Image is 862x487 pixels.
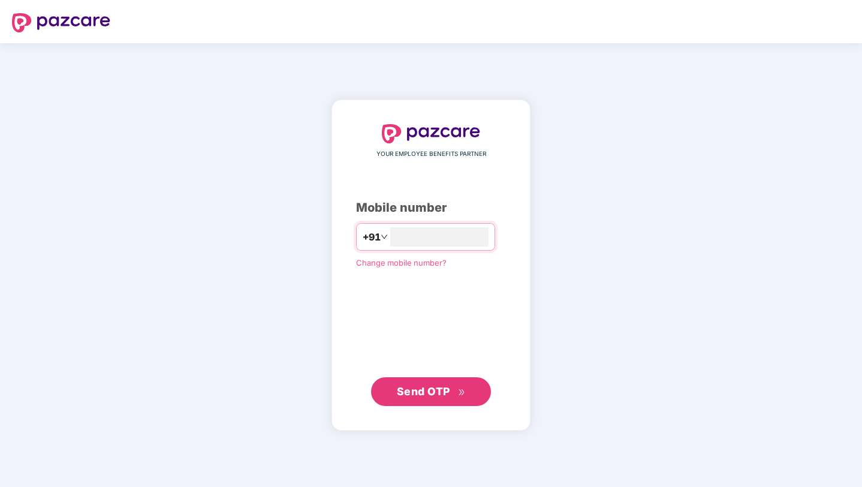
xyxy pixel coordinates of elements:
[356,258,447,267] a: Change mobile number?
[376,149,486,159] span: YOUR EMPLOYEE BENEFITS PARTNER
[12,13,110,32] img: logo
[363,230,381,245] span: +91
[371,377,491,406] button: Send OTPdouble-right
[356,199,506,217] div: Mobile number
[381,233,388,241] span: down
[397,385,450,398] span: Send OTP
[382,124,480,143] img: logo
[458,389,466,396] span: double-right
